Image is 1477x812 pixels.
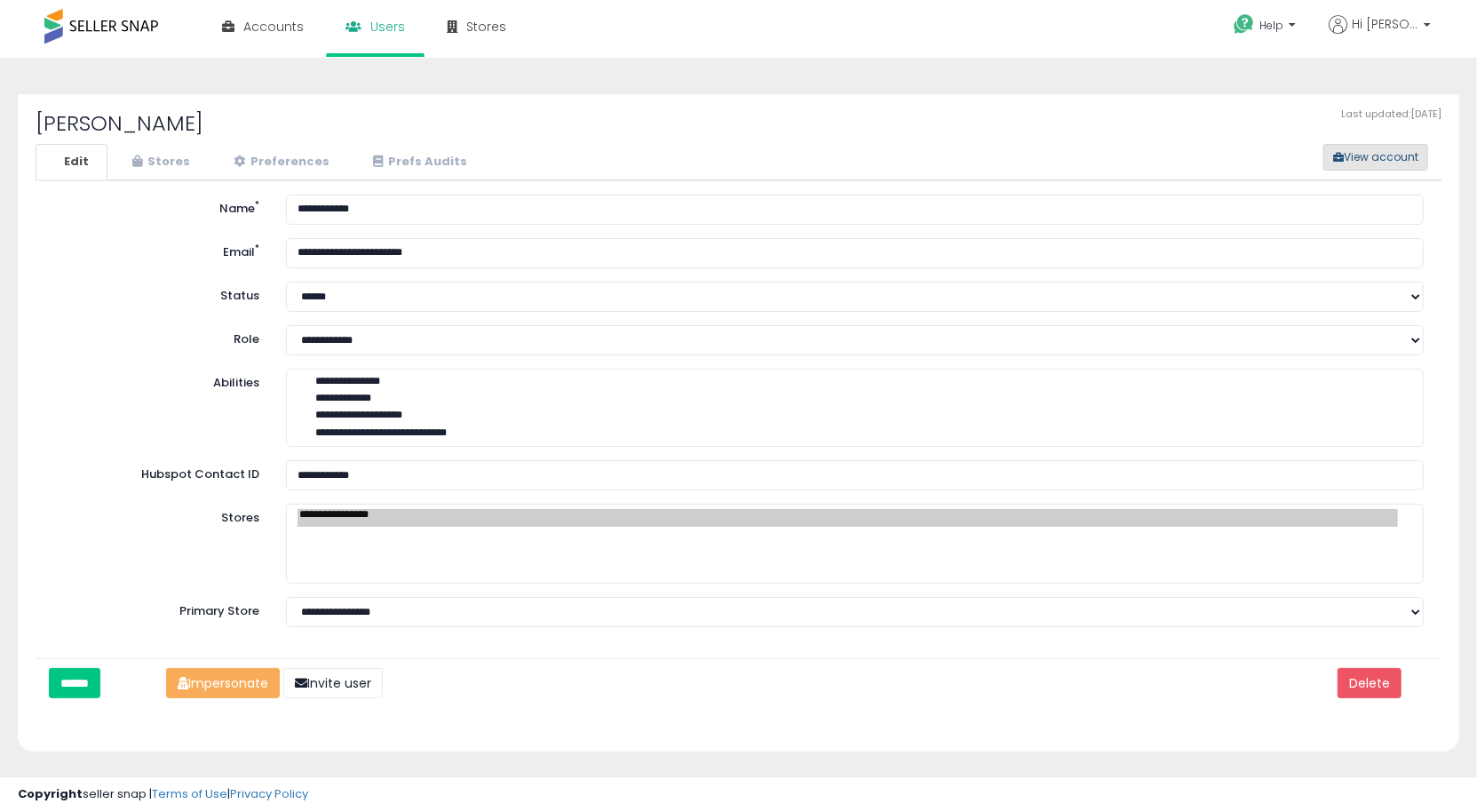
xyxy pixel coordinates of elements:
button: Delete [1338,668,1402,698]
label: Status [40,282,273,305]
i: Get Help [1233,13,1255,36]
button: Invite user [283,668,383,698]
label: Name [40,195,273,218]
span: Users [370,18,405,36]
strong: Copyright [18,785,83,802]
a: Stores [109,144,209,180]
h2: [PERSON_NAME] [36,112,1441,135]
button: Impersonate [166,668,280,698]
span: Help [1259,18,1283,33]
span: Last updated: [DATE] [1341,107,1441,122]
a: Prefs Audits [350,144,486,180]
span: Stores [466,18,506,36]
span: Accounts [243,18,304,36]
a: View account [1310,144,1337,171]
button: View account [1323,144,1428,171]
a: Hi [PERSON_NAME] [1329,15,1431,55]
label: Email [40,238,273,261]
label: Abilities [213,375,259,392]
a: Terms of Use [152,785,227,802]
a: Privacy Policy [230,785,308,802]
label: Stores [40,504,273,527]
a: Edit [36,144,107,180]
label: Primary Store [40,597,273,620]
label: Hubspot Contact ID [40,460,273,483]
span: Hi [PERSON_NAME] [1352,15,1418,33]
a: Preferences [210,144,348,180]
label: Role [40,325,273,348]
div: seller snap | | [18,786,308,803]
